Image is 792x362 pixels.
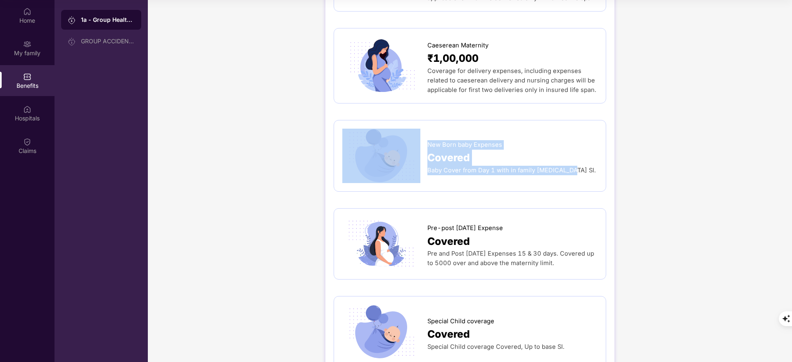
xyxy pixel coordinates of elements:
[427,223,503,233] span: Pre-post [DATE] Expense
[68,38,76,46] img: svg+xml;base64,PHN2ZyB3aWR0aD0iMjAiIGhlaWdodD0iMjAiIHZpZXdCb3g9IjAgMCAyMCAyMCIgZmlsbD0ibm9uZSIgeG...
[427,140,502,150] span: New Born baby Expenses
[342,217,420,271] img: icon
[342,38,420,93] img: icon
[68,16,76,24] img: svg+xml;base64,PHN2ZyB3aWR0aD0iMjAiIGhlaWdodD0iMjAiIHZpZXdCb3g9IjAgMCAyMCAyMCIgZmlsbD0ibm9uZSIgeG...
[427,343,564,350] span: Special Child coverage Covered, Up to base SI.
[427,326,470,342] span: Covered
[427,167,596,174] span: Baby Cover from Day 1 with in family [MEDICAL_DATA] SI.
[342,305,420,359] img: icon
[23,40,31,48] img: svg+xml;base64,PHN2ZyB3aWR0aD0iMjAiIGhlaWdodD0iMjAiIHZpZXdCb3g9IjAgMCAyMCAyMCIgZmlsbD0ibm9uZSIgeG...
[427,150,470,166] span: Covered
[427,50,479,66] span: ₹1,00,000
[23,105,31,113] img: svg+xml;base64,PHN2ZyBpZD0iSG9zcGl0YWxzIiB4bWxucz0iaHR0cDovL3d3dy53My5vcmcvMjAwMC9zdmciIHdpZHRoPS...
[427,67,596,94] span: Coverage for delivery expenses, including expenses related to caeserean delivery and nursing char...
[23,7,31,16] img: svg+xml;base64,PHN2ZyBpZD0iSG9tZSIgeG1sbnM9Imh0dHA6Ly93d3cudzMub3JnLzIwMDAvc3ZnIiB3aWR0aD0iMjAiIG...
[23,73,31,81] img: svg+xml;base64,PHN2ZyBpZD0iQmVuZWZpdHMiIHhtbG5zPSJodHRwOi8vd3d3LnczLm9yZy8yMDAwL3N2ZyIgd2lkdGg9Ij...
[427,41,488,50] span: Caeserean Maternity
[427,250,594,267] span: Pre and Post [DATE] Expenses 15 & 30 days. Covered up to 5000 over and above the maternity limit.
[342,129,420,183] img: icon
[427,233,470,249] span: Covered
[427,317,494,326] span: Special Child coverage
[81,16,135,24] div: 1a - Group Health Insurance
[81,38,135,45] div: GROUP ACCIDENTAL INSURANCE
[23,138,31,146] img: svg+xml;base64,PHN2ZyBpZD0iQ2xhaW0iIHhtbG5zPSJodHRwOi8vd3d3LnczLm9yZy8yMDAwL3N2ZyIgd2lkdGg9IjIwIi...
